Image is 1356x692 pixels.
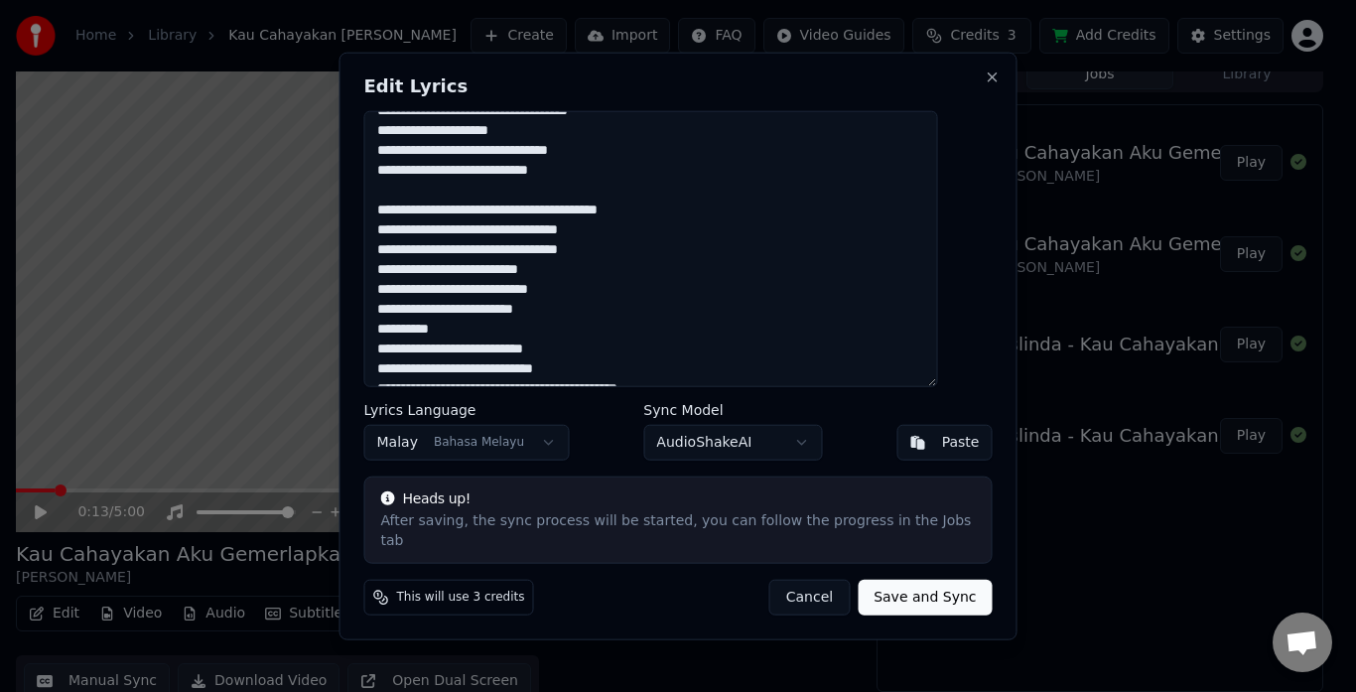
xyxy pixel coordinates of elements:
div: Paste [942,433,980,453]
label: Lyrics Language [364,403,570,417]
label: Sync Model [643,403,822,417]
button: Save and Sync [858,580,992,616]
button: Paste [897,425,993,461]
div: Heads up! [381,489,976,509]
div: After saving, the sync process will be started, you can follow the progress in the Jobs tab [381,511,976,551]
h2: Edit Lyrics [364,76,993,94]
button: Cancel [769,580,850,616]
span: This will use 3 credits [397,590,525,606]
